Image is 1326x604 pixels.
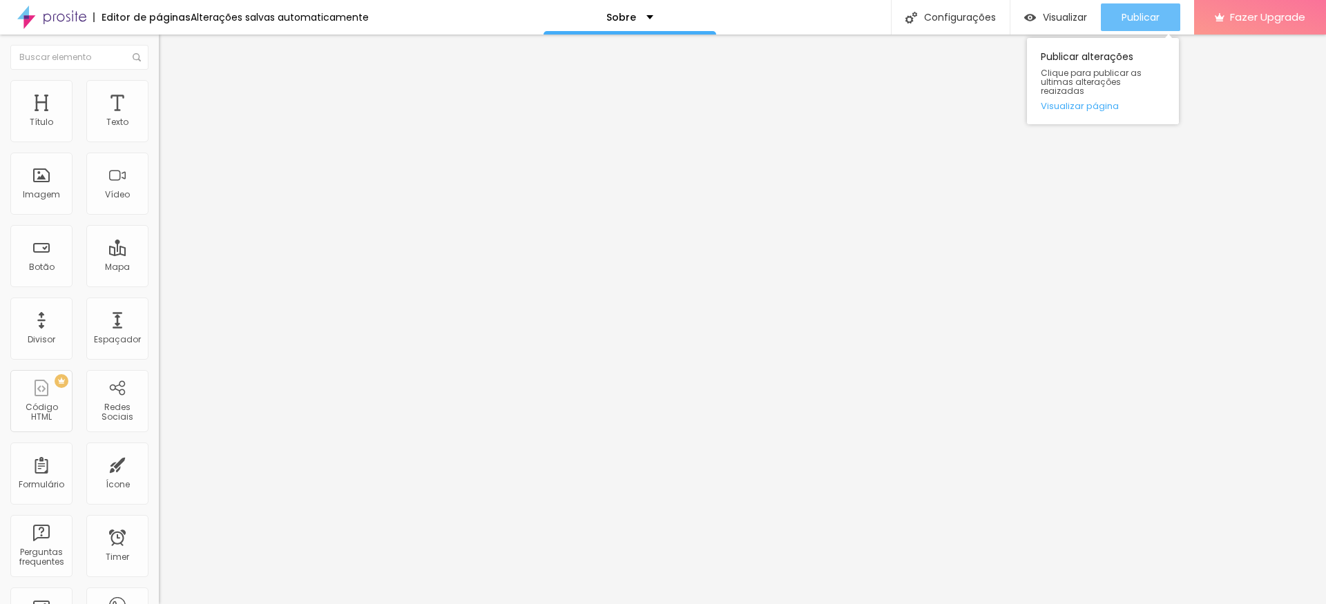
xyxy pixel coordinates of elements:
[1230,11,1305,23] span: Fazer Upgrade
[14,402,68,422] div: Código HTML
[106,480,130,489] div: Ícone
[29,262,55,272] div: Botão
[23,190,60,199] div: Imagem
[1027,38,1179,124] div: Publicar alterações
[191,12,369,22] div: Alterações salvas automaticamente
[90,402,144,422] div: Redes Sociais
[1122,12,1160,23] span: Publicar
[94,335,141,344] div: Espaçador
[606,12,636,22] p: Sobre
[1024,12,1036,23] img: view-1.svg
[105,190,130,199] div: Vídeo
[106,552,129,562] div: Timer
[28,335,55,344] div: Divisor
[106,117,128,127] div: Texto
[1010,3,1101,31] button: Visualizar
[105,262,130,272] div: Mapa
[10,45,148,70] input: Buscar elemento
[93,12,191,22] div: Editor de páginas
[1043,12,1087,23] span: Visualizar
[19,480,64,489] div: Formulário
[133,53,141,61] img: Icone
[1041,68,1165,96] span: Clique para publicar as ultimas alterações reaizadas
[1101,3,1180,31] button: Publicar
[14,547,68,567] div: Perguntas frequentes
[905,12,917,23] img: Icone
[30,117,53,127] div: Título
[1041,101,1165,110] a: Visualizar página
